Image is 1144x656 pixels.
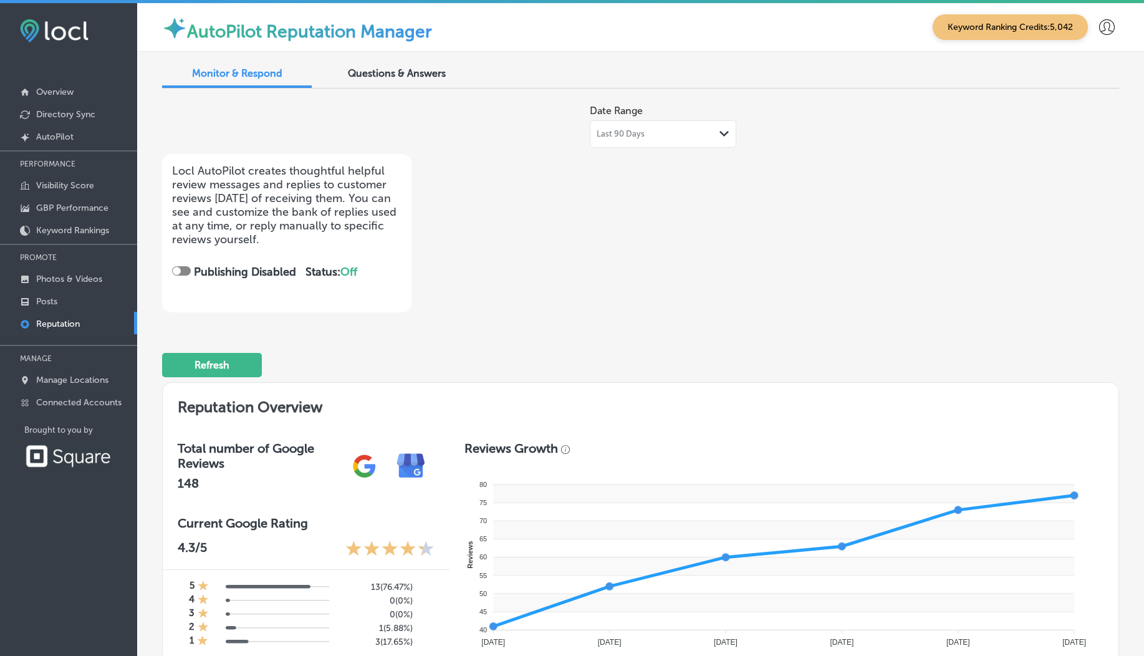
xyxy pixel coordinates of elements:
tspan: 70 [479,517,487,524]
tspan: 75 [479,499,487,506]
div: 1 Star [197,635,208,649]
h3: Total number of Google Reviews [178,441,341,471]
p: Posts [36,296,57,307]
img: e7ababfa220611ac49bdb491a11684a6.png [388,443,435,490]
tspan: [DATE] [946,638,970,647]
div: 1 Star [198,607,209,621]
div: 1 Star [198,580,209,594]
p: AutoPilot [36,132,74,142]
img: fda3e92497d09a02dc62c9cd864e3231.png [20,19,89,42]
tspan: [DATE] [598,638,622,647]
tspan: 80 [479,481,487,488]
img: autopilot-icon [162,16,187,41]
h4: 3 [189,607,195,621]
tspan: 40 [479,626,487,634]
strong: Publishing Disabled [194,265,296,279]
h4: 2 [189,621,195,635]
h5: 0 ( 0% ) [339,596,413,606]
strong: Status: [305,265,357,279]
div: 1 Star [198,594,209,607]
h5: 3 ( 17.65% ) [339,637,413,647]
label: Date Range [590,105,643,117]
p: Reputation [36,319,80,329]
tspan: 65 [479,535,487,543]
div: 4.3 Stars [345,540,435,559]
p: Connected Accounts [36,397,122,408]
tspan: 50 [479,590,487,597]
h2: 148 [178,476,341,491]
h5: 0 ( 0% ) [339,609,413,620]
span: Off [340,265,357,279]
span: Monitor & Respond [192,67,282,79]
img: gPZS+5FD6qPJAAAAABJRU5ErkJggg== [341,443,388,490]
tspan: 60 [479,553,487,561]
tspan: [DATE] [1062,638,1086,647]
h2: Reputation Overview [163,383,1118,426]
img: Square [24,445,112,468]
h5: 13 ( 76.47% ) [339,582,413,592]
h5: 1 ( 5.88% ) [339,623,413,634]
button: Refresh [162,353,262,377]
p: 4.3 /5 [178,540,207,559]
p: Keyword Rankings [36,225,109,236]
tspan: [DATE] [481,638,505,647]
p: Directory Sync [36,109,95,120]
p: Brought to you by [24,425,137,435]
p: Locl AutoPilot creates thoughtful helpful review messages and replies to customer reviews [DATE] ... [172,164,401,246]
span: Questions & Answers [348,67,446,79]
h4: 1 [190,635,194,649]
h3: Current Google Rating [178,516,435,531]
p: Photos & Videos [36,274,102,284]
span: Last 90 Days [597,129,645,139]
p: Visibility Score [36,180,94,191]
tspan: [DATE] [830,638,853,647]
p: GBP Performance [36,203,108,213]
p: Overview [36,87,74,97]
span: Keyword Ranking Credits: 5,042 [933,14,1088,40]
tspan: [DATE] [714,638,738,647]
div: 1 Star [198,621,209,635]
text: Reviews [466,541,474,569]
h4: 5 [190,580,195,594]
tspan: 45 [479,608,487,615]
label: AutoPilot Reputation Manager [187,21,432,42]
h3: Reviews Growth [464,441,558,456]
p: Manage Locations [36,375,108,385]
h4: 4 [189,594,195,607]
tspan: 55 [479,572,487,579]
